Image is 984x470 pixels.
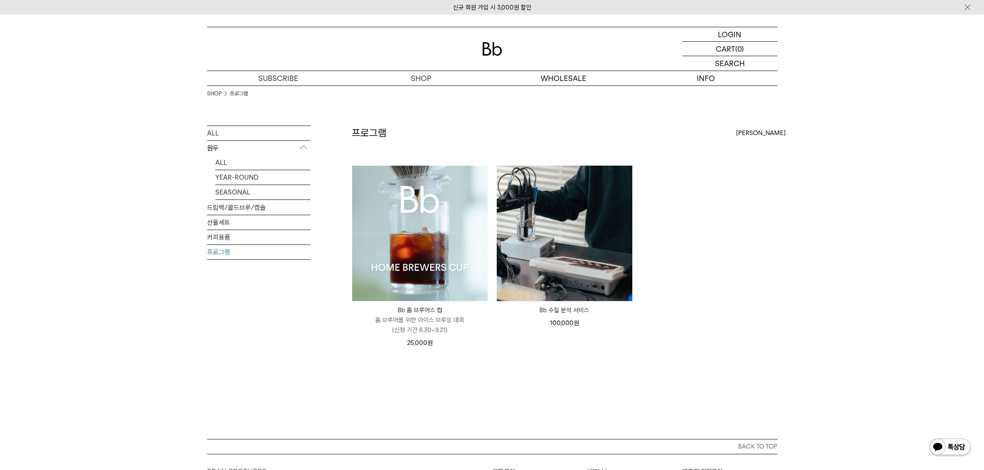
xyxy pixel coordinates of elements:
[715,56,745,71] p: SEARCH
[207,126,310,140] a: ALL
[682,27,777,42] a: LOGIN
[207,230,310,244] a: 커피용품
[207,200,310,215] a: 드립백/콜드브루/캡슐
[718,27,741,41] p: LOGIN
[482,42,502,56] img: 로고
[207,90,222,98] a: SHOP
[207,71,350,85] a: SUBSCRIBE
[929,438,972,458] img: 카카오톡 채널 1:1 채팅 버튼
[352,315,488,335] p: 홈 브루어를 위한 아이스 브루잉 대회 (신청 기간 8.30~9.21)
[736,128,786,138] span: [PERSON_NAME]
[635,71,777,85] p: INFO
[682,42,777,56] a: CART (0)
[574,319,579,327] span: 원
[350,71,492,85] a: SHOP
[352,305,488,315] p: Bb 홈 브루어스 컵
[207,439,777,454] button: BACK TO TOP
[407,339,433,347] span: 25,000
[215,155,310,170] a: ALL
[427,339,433,347] span: 원
[207,141,310,156] p: 원두
[497,166,632,301] img: Bb 수질 분석 서비스
[215,170,310,185] a: YEAR-ROUND
[207,215,310,230] a: 선물세트
[207,245,310,259] a: 프로그램
[492,71,635,85] p: WHOLESALE
[352,166,488,301] img: Bb 홈 브루어스 컵
[230,90,248,98] a: 프로그램
[550,319,579,327] span: 100,000
[215,185,310,199] a: SEASONAL
[497,305,632,315] a: Bb 수질 분석 서비스
[735,42,744,56] p: (0)
[453,4,531,11] a: 신규 회원 가입 시 3,000원 할인
[716,42,735,56] p: CART
[352,126,386,140] h2: 프로그램
[352,305,488,335] a: Bb 홈 브루어스 컵 홈 브루어를 위한 아이스 브루잉 대회(신청 기간 8.30~9.21)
